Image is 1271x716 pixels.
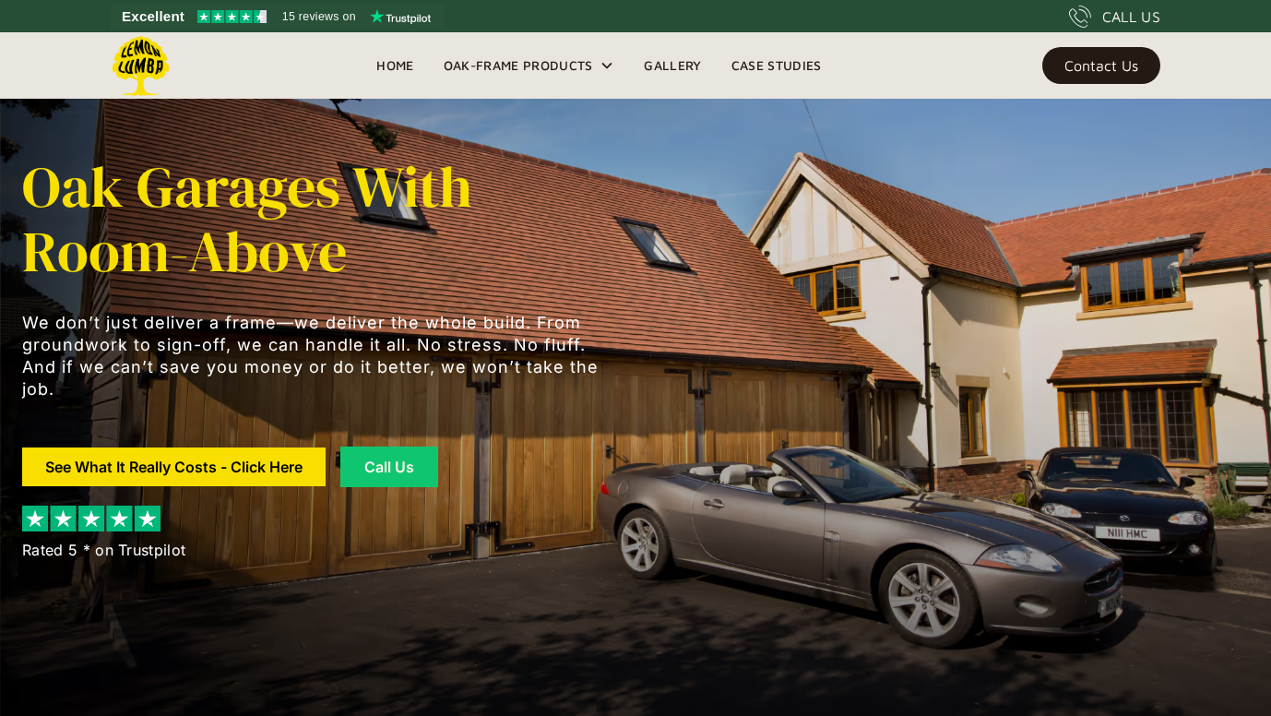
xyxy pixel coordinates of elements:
[122,6,184,28] span: Excellent
[1042,47,1160,84] a: Contact Us
[1102,6,1160,28] div: CALL US
[111,4,444,30] a: See Lemon Lumba reviews on Trustpilot
[444,54,593,77] div: Oak-Frame Products
[1069,6,1160,28] a: CALL US
[363,459,415,474] div: Call Us
[197,10,267,23] img: Trustpilot 4.5 stars
[370,9,431,24] img: Trustpilot logo
[22,539,185,561] div: Rated 5 * on Trustpilot
[717,52,837,79] a: Case Studies
[282,6,356,28] span: 15 reviews on
[22,155,612,284] h1: Oak Garages with Room-Above
[362,52,428,79] a: Home
[1064,59,1138,72] div: Contact Us
[22,447,326,486] a: See What It Really Costs - Click Here
[340,447,438,487] a: Call Us
[429,32,630,99] div: Oak-Frame Products
[22,312,612,400] p: We don’t just deliver a frame—we deliver the whole build. From groundwork to sign-off, we can han...
[629,52,716,79] a: Gallery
